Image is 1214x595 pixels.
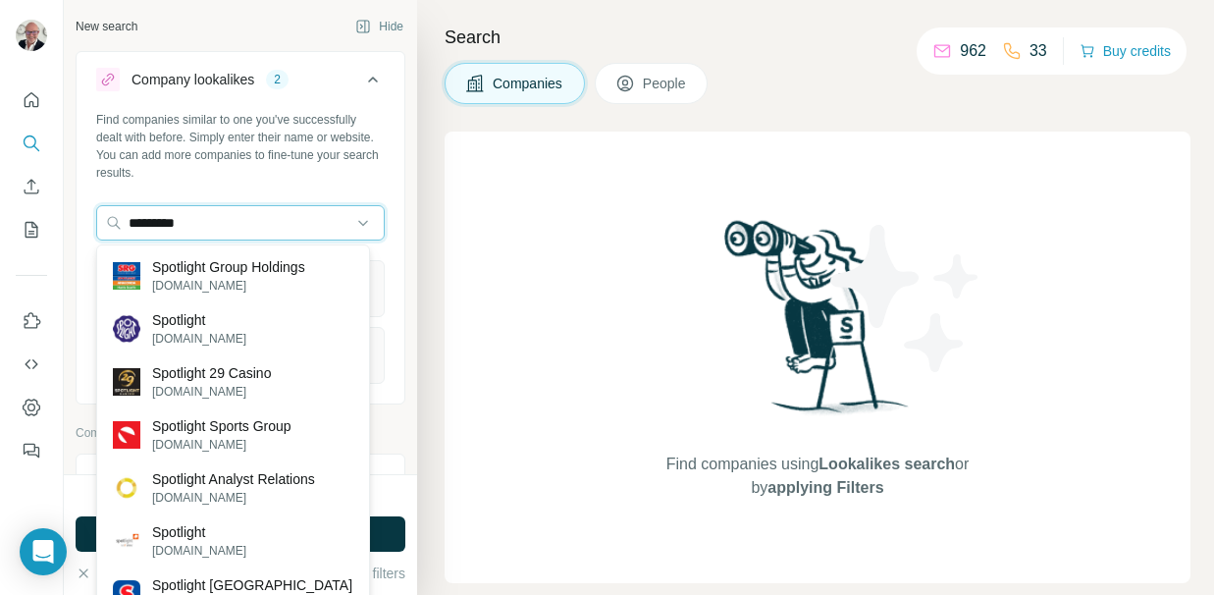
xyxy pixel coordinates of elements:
p: Spotlight 29 Casino [152,363,271,383]
p: Spotlight [152,522,246,542]
p: Spotlight [152,310,246,330]
span: Lookalikes search [818,456,955,472]
p: [DOMAIN_NAME] [152,277,305,295]
img: Spotlight [113,315,140,343]
p: Spotlight [GEOGRAPHIC_DATA] [152,575,352,595]
p: [DOMAIN_NAME] [152,383,271,401]
p: [DOMAIN_NAME] [152,330,246,348]
img: Spotlight Group Holdings [113,262,140,290]
img: Spotlight [113,527,140,555]
button: Dashboard [16,390,47,425]
div: Find companies similar to one you've successfully dealt with before. Simply enter their name or w... [96,111,385,182]
p: Spotlight Group Holdings [152,257,305,277]
p: Company information [76,424,405,442]
button: Quick start [16,82,47,118]
p: 33 [1029,39,1047,63]
img: Avatar [16,20,47,51]
img: Spotlight Sports Group [113,421,140,449]
span: Find companies using or by [660,453,975,500]
img: Spotlight Analyst Relations [113,474,140,502]
h4: Search [445,24,1190,51]
span: applying Filters [767,479,883,496]
div: 2 [266,71,289,88]
button: Company lookalikes2 [77,56,404,111]
button: Enrich CSV [16,169,47,204]
p: Spotlight Analyst Relations [152,469,315,489]
p: [DOMAIN_NAME] [152,436,291,454]
p: 962 [960,39,986,63]
p: [DOMAIN_NAME] [152,489,315,507]
div: Company lookalikes [132,70,254,89]
p: Spotlight Sports Group [152,416,291,436]
button: Use Surfe on LinkedIn [16,303,47,339]
img: Surfe Illustration - Woman searching with binoculars [715,215,920,434]
img: Spotlight 29 Casino [113,368,140,396]
span: People [643,74,688,93]
button: My lists [16,212,47,247]
p: [DOMAIN_NAME] [152,542,246,560]
button: Hide [342,12,417,41]
img: Surfe Illustration - Stars [818,210,994,387]
span: Companies [493,74,564,93]
button: Clear [76,564,132,583]
button: Company [77,459,404,506]
button: Buy credits [1080,37,1171,65]
div: Open Intercom Messenger [20,528,67,575]
div: New search [76,18,137,35]
button: Search [16,126,47,161]
button: Use Surfe API [16,347,47,382]
button: Feedback [16,433,47,468]
button: Run search [76,516,405,552]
